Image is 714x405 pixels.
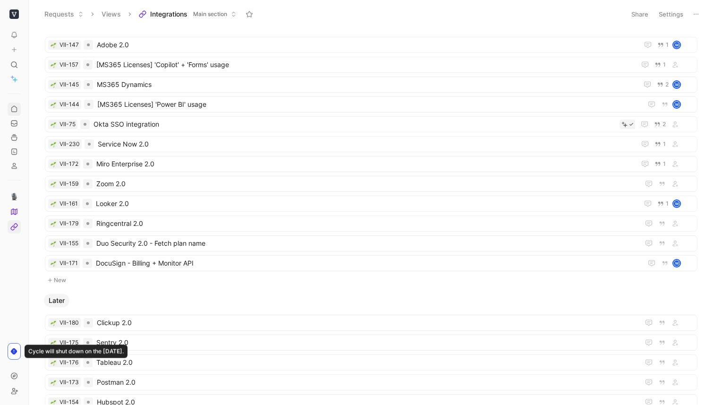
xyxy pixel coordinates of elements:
[666,42,669,48] span: 1
[50,121,57,128] button: 🌱
[45,354,697,371] a: 🌱VII-176Tableau 2.0
[59,179,78,189] div: VII-159
[50,42,57,48] button: 🌱
[663,121,666,127] span: 2
[50,61,57,68] button: 🌱
[50,240,57,247] div: 🌱
[45,37,697,53] a: 🌱VII-147Adobe 2.01M
[96,178,636,190] span: Zoom 2.0
[51,261,56,267] img: 🌱
[45,196,697,212] a: 🌱VII-161Looker 2.01M
[97,39,635,51] span: Adobe 2.0
[96,258,638,269] span: DocuSign - Billing + Monitor API
[50,319,57,326] button: 🌱
[135,7,241,21] button: IntegrationsMain section
[50,101,57,108] button: 🌱
[45,374,697,390] a: 🌱VII-173Postman 2.0
[96,238,636,249] span: Duo Security 2.0 - Fetch plan name
[51,162,56,167] img: 🌱
[96,218,636,229] span: Ringcentral 2.0
[150,9,187,19] span: Integrations
[655,198,671,209] button: 1
[96,357,636,368] span: Tableau 2.0
[51,102,56,108] img: 🌱
[96,59,632,70] span: [MS365 Licenses] 'Copilot' + 'Forms' usage
[50,181,57,187] div: 🌱
[45,235,697,251] a: 🌱VII-155Duo Security 2.0 - Fetch plan name
[663,141,666,147] span: 1
[50,161,57,167] button: 🌱
[51,82,56,88] img: 🌱
[51,340,56,346] img: 🌱
[59,80,79,89] div: VII-145
[45,136,697,152] a: 🌱VII-230Service Now 2.01
[50,379,57,386] button: 🌱
[663,62,666,68] span: 1
[627,8,653,21] button: Share
[25,345,127,358] div: Cycle will shut down on the [DATE].
[59,338,78,347] div: VII-175
[50,260,57,267] button: 🌱
[45,156,697,172] a: 🌱VII-172Miro Enterprise 2.01
[51,241,56,247] img: 🌱
[45,255,697,271] a: 🌱VII-171DocuSign - Billing + Monitor APIM
[673,101,680,108] div: M
[50,339,57,346] button: 🌱
[193,9,227,19] span: Main section
[51,62,56,68] img: 🌱
[45,335,697,351] a: 🌱VII-175Sentry 2.0
[59,40,79,50] div: VII-147
[59,378,79,387] div: VII-173
[45,57,697,73] a: 🌱VII-157[MS365 Licenses] 'Copilot' + 'Forms' usage1
[59,159,78,169] div: VII-172
[97,7,125,21] button: Views
[51,360,56,366] img: 🌱
[96,158,632,170] span: Miro Enterprise 2.0
[653,60,668,70] button: 1
[9,9,19,19] img: Viio
[40,16,702,286] div: NextNew
[665,82,669,87] span: 2
[50,141,57,147] button: 🌱
[10,193,18,200] img: 🎙️
[50,220,57,227] div: 🌱
[673,42,680,48] div: M
[663,161,666,167] span: 1
[673,260,680,267] div: M
[97,377,636,388] span: Postman 2.0
[59,100,79,109] div: VII-144
[40,7,88,21] button: Requests
[45,315,697,331] a: 🌱VII-180Clickup 2.0
[8,190,21,203] a: 🎙️
[49,296,65,305] span: Later
[59,239,78,248] div: VII-155
[673,81,680,88] div: M
[673,200,680,207] div: M
[655,79,671,90] button: 2
[51,43,56,48] img: 🌱
[654,8,688,21] button: Settings
[653,139,668,149] button: 1
[51,320,56,326] img: 🌱
[8,180,21,233] div: 🎙️
[93,119,616,130] span: Okta SSO integration
[51,142,56,147] img: 🌱
[59,139,80,149] div: VII-230
[59,120,76,129] div: VII-75
[50,200,57,207] button: 🌱
[59,60,78,69] div: VII-157
[50,359,57,366] div: 🌱
[59,358,78,367] div: VII-176
[59,199,78,208] div: VII-161
[45,96,697,112] a: 🌱VII-144[MS365 Licenses] 'Power BI' usageM
[51,221,56,227] img: 🌱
